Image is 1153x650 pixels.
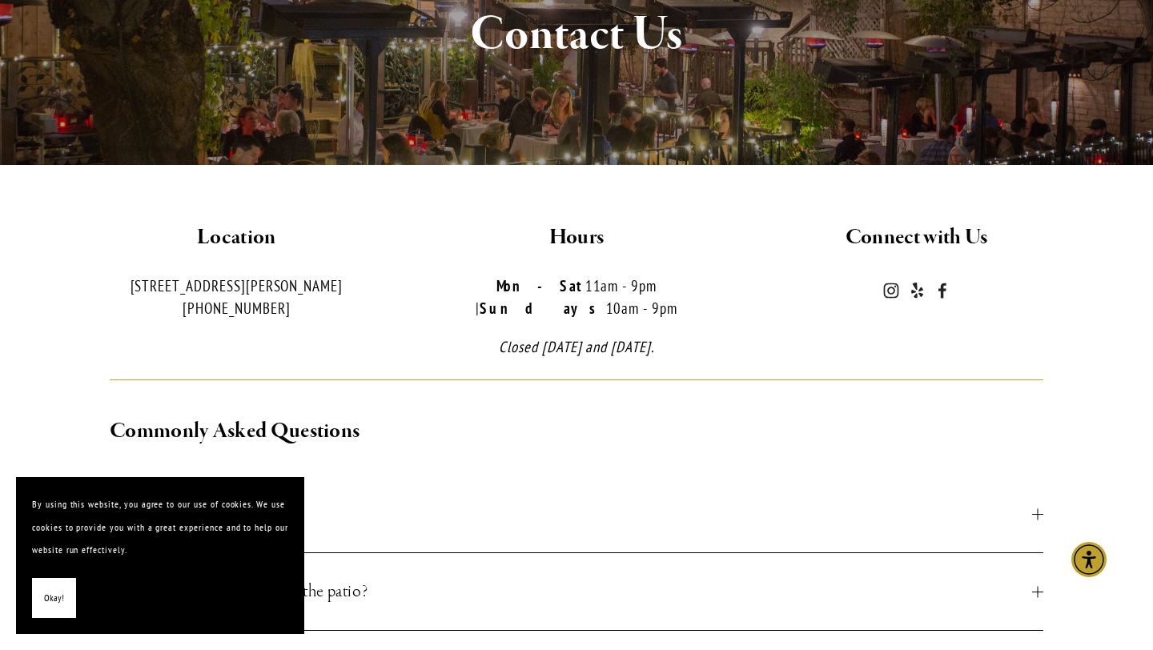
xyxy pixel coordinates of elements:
[499,337,654,356] em: Closed [DATE] and [DATE].
[496,276,585,295] strong: Mon-Sat
[760,221,1073,255] h2: Connect with Us
[110,553,1043,630] button: Can I make a reservation for the patio?
[44,587,64,610] span: Okay!
[16,477,304,634] section: Cookie banner
[934,283,950,299] a: Novo Restaurant and Lounge
[110,577,1032,606] span: Can I make a reservation for the patio?
[883,283,899,299] a: Instagram
[1071,542,1107,577] div: Accessibility Menu
[32,578,76,619] button: Okay!
[909,283,925,299] a: Yelp
[470,4,683,65] strong: Contact Us
[80,275,393,320] p: [STREET_ADDRESS][PERSON_NAME] [PHONE_NUMBER]
[110,475,1043,552] button: Do you charge corkage?
[32,493,288,562] p: By using this website, you agree to our use of cookies. We use cookies to provide you with a grea...
[110,415,1043,448] h2: Commonly Asked Questions
[110,500,1032,528] span: Do you charge corkage?
[420,275,733,320] p: 11am - 9pm | 10am - 9pm
[80,221,393,255] h2: Location
[420,221,733,255] h2: Hours
[480,299,606,318] strong: Sundays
